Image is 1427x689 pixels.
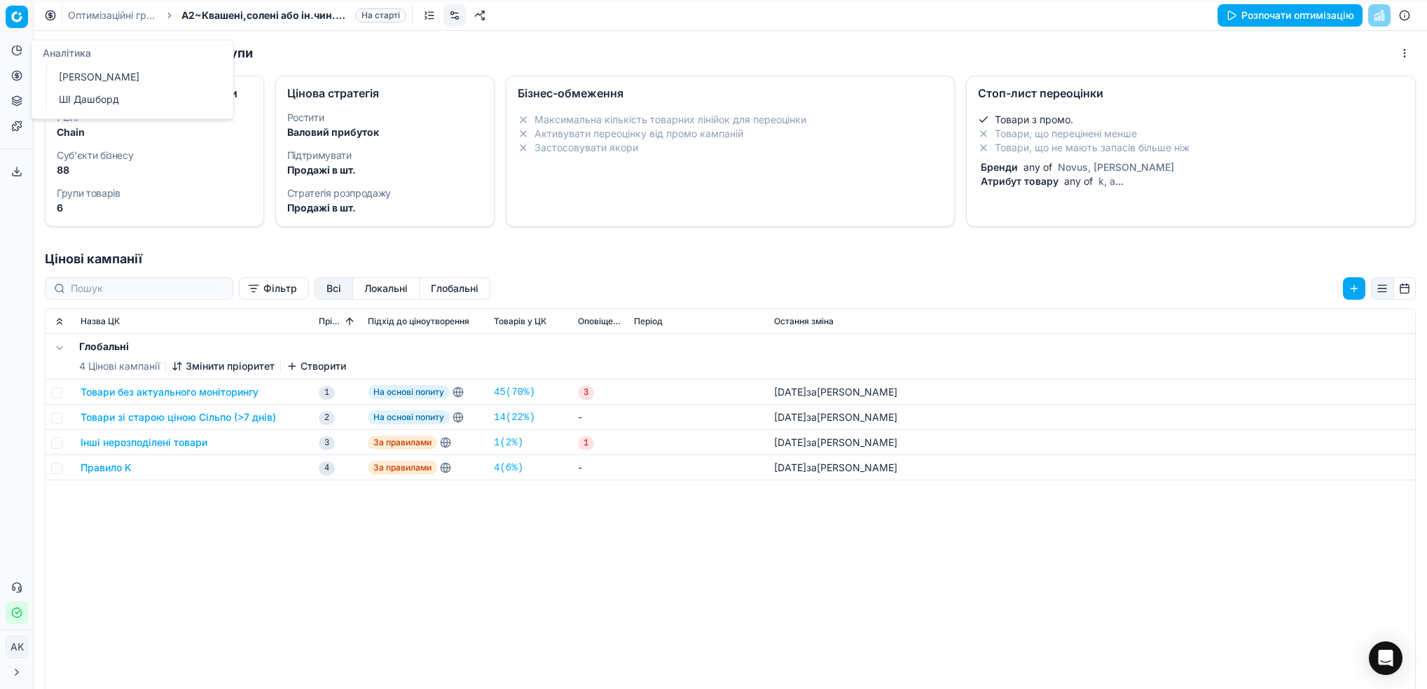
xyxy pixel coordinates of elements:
button: Товари без актуального моніторингу [81,385,258,399]
button: AK [6,636,28,658]
span: Назва ЦК [81,316,120,327]
input: Пошук [71,281,224,295]
span: A2~Квашені,солені або ін.чин.обр.фрукти - tier_1На старті [181,8,406,22]
li: Товари, що не мають запасів більше ніж [978,141,1404,155]
span: На основі попиту [368,385,450,399]
span: Пріоритет [319,316,343,327]
button: Створити [287,359,346,373]
div: Цінова стратегія [287,88,483,99]
span: [DATE] [774,461,806,473]
div: за [PERSON_NAME] [774,410,897,424]
dt: Групи товарів [57,188,252,198]
span: Остання зміна [774,316,834,327]
strong: Продажі в шт. [287,164,356,176]
span: Період [634,316,663,327]
span: Товарів у ЦК [494,316,546,327]
a: ШІ Дашборд [53,90,216,109]
li: Застосовувати якори [518,141,944,155]
span: Атрибут товару [978,175,1061,187]
div: за [PERSON_NAME] [774,436,897,450]
button: Правило K [81,461,132,475]
span: За правилами [368,461,437,475]
span: 4 Цінові кампанії [79,359,160,373]
span: AK [6,636,27,657]
div: Open Intercom Messenger [1369,641,1402,675]
button: Розпочати оптимізацію [1218,4,1363,27]
li: Максимальна кількість товарних лінійок для переоцінки [518,113,944,127]
span: Оповіщення [578,316,623,327]
span: k, a [1096,175,1118,187]
span: Аналітика [43,47,91,59]
span: 1 [578,436,594,450]
a: Оптимізаційні групи [68,8,158,22]
dt: Суб'єкти бізнесу [57,151,252,160]
span: [DATE] [774,386,806,398]
td: - [572,455,628,480]
a: 14(22%) [494,410,535,424]
div: Бізнес-обмеження [518,88,944,99]
span: A2~Квашені,солені або ін.чин.обр.фрукти - tier_1 [181,8,350,22]
strong: Валовий прибуток [287,126,379,138]
nav: breadcrumb [68,8,406,22]
span: any of [1021,161,1055,173]
span: Novus, [PERSON_NAME] [1055,161,1177,173]
strong: 88 [57,164,69,176]
a: 4(6%) [494,461,523,475]
span: За правилами [368,436,437,450]
button: Sorted by Пріоритет ascending [343,314,357,328]
span: [DATE] [774,411,806,423]
button: Інші нерозподілені товари [81,436,207,450]
dt: Ростити [287,113,483,123]
span: [DATE] [774,436,806,448]
span: 2 [319,411,335,425]
span: На основі попиту [368,410,450,424]
a: 45(70%) [494,385,535,399]
span: any of [1061,175,1096,187]
li: Активувати переоцінку від промо кампаній [518,127,944,141]
a: [PERSON_NAME] [53,67,216,87]
dt: Підтримувати [287,151,483,160]
button: local [353,277,420,300]
button: Змінити пріоритет [172,359,275,373]
dt: Стратегія розпродажу [287,188,483,198]
li: Товари з промо. [978,113,1404,127]
h5: Глобальні [79,340,346,354]
button: Фільтр [239,277,309,300]
span: 3 [578,386,594,400]
span: 3 [319,436,335,450]
div: за [PERSON_NAME] [774,461,897,475]
button: all [315,277,353,300]
span: Підхід до ціноутворення [368,316,469,327]
strong: 6 [57,202,63,214]
span: Бренди [978,161,1021,173]
button: Товари зі старою ціною Сільпо (>7 днів) [81,410,276,424]
li: Товари, що перецінені менше [978,127,1404,141]
span: 4 [319,461,335,475]
td: - [572,405,628,430]
dt: Рівні [57,113,252,123]
button: Expand all [51,313,68,330]
span: На старті [355,8,406,22]
div: Стоп-лист переоцінки [978,88,1404,99]
strong: Chain [57,126,85,138]
button: global [420,277,490,300]
a: 1(2%) [494,436,523,450]
span: 1 [319,386,335,400]
div: за [PERSON_NAME] [774,385,897,399]
h1: Цінові кампанії [34,249,1427,269]
strong: Продажі в шт. [287,202,356,214]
